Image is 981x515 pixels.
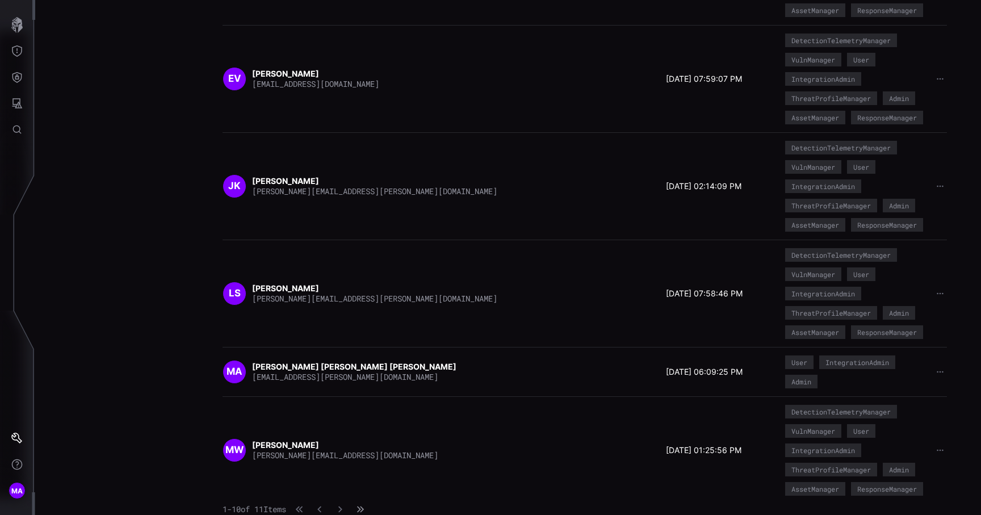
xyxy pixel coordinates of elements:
[252,362,458,371] strong: [PERSON_NAME] [PERSON_NAME] [PERSON_NAME]
[791,290,855,297] div: IntegrationAdmin
[791,408,891,415] div: DetectionTelemetryManager
[889,466,909,473] div: Admin
[228,180,241,192] span: JK
[252,78,379,89] span: [EMAIL_ADDRESS][DOMAIN_NAME]
[252,176,321,186] strong: [PERSON_NAME]
[353,504,368,515] button: Last Page
[791,202,871,209] div: ThreatProfileManager
[225,444,244,457] span: MW
[292,504,307,515] button: First Page
[11,485,23,497] span: MA
[666,367,743,377] time: [DATE] 06:09:25 PM
[666,74,742,84] time: [DATE] 07:59:07 PM
[791,271,835,278] div: VulnManager
[228,73,241,85] span: EV
[229,287,241,300] span: LS
[791,252,891,258] div: DetectionTelemetryManager
[853,271,869,278] div: User
[791,37,891,44] div: DetectionTelemetryManager
[252,283,321,293] strong: [PERSON_NAME]
[857,485,917,492] div: ResponseManager
[666,181,741,191] time: [DATE] 02:14:09 PM
[889,95,909,102] div: Admin
[791,144,891,151] div: DetectionTelemetryManager
[252,450,438,460] span: [PERSON_NAME][EMAIL_ADDRESS][DOMAIN_NAME]
[791,114,839,121] div: AssetManager
[791,428,835,434] div: VulnManager
[1,478,33,504] button: MA
[252,69,321,78] strong: [PERSON_NAME]
[223,504,286,514] span: 1 - 10 of 11 Items
[791,95,871,102] div: ThreatProfileManager
[252,293,497,304] span: [PERSON_NAME][EMAIL_ADDRESS][PERSON_NAME][DOMAIN_NAME]
[889,309,909,316] div: Admin
[252,440,321,450] strong: [PERSON_NAME]
[791,56,835,63] div: VulnManager
[252,186,497,196] span: [PERSON_NAME][EMAIL_ADDRESS][PERSON_NAME][DOMAIN_NAME]
[853,164,869,170] div: User
[857,114,917,121] div: ResponseManager
[857,7,917,14] div: ResponseManager
[791,447,855,454] div: IntegrationAdmin
[791,466,871,473] div: ThreatProfileManager
[791,76,855,82] div: IntegrationAdmin
[252,371,438,382] span: [EMAIL_ADDRESS][PERSON_NAME][DOMAIN_NAME]
[857,329,917,336] div: ResponseManager
[791,359,807,366] div: User
[666,445,741,455] time: [DATE] 01:25:56 PM
[791,164,835,170] div: VulnManager
[312,504,327,515] button: Previous Page
[333,504,347,515] button: Next Page
[227,366,242,378] span: MA
[853,428,869,434] div: User
[857,221,917,228] div: ResponseManager
[791,7,839,14] div: AssetManager
[889,202,909,209] div: Admin
[666,288,743,299] time: [DATE] 07:58:46 PM
[825,359,889,366] div: IntegrationAdmin
[791,221,839,228] div: AssetManager
[791,378,811,385] div: Admin
[791,309,871,316] div: ThreatProfileManager
[791,329,839,336] div: AssetManager
[853,56,869,63] div: User
[791,485,839,492] div: AssetManager
[791,183,855,190] div: IntegrationAdmin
